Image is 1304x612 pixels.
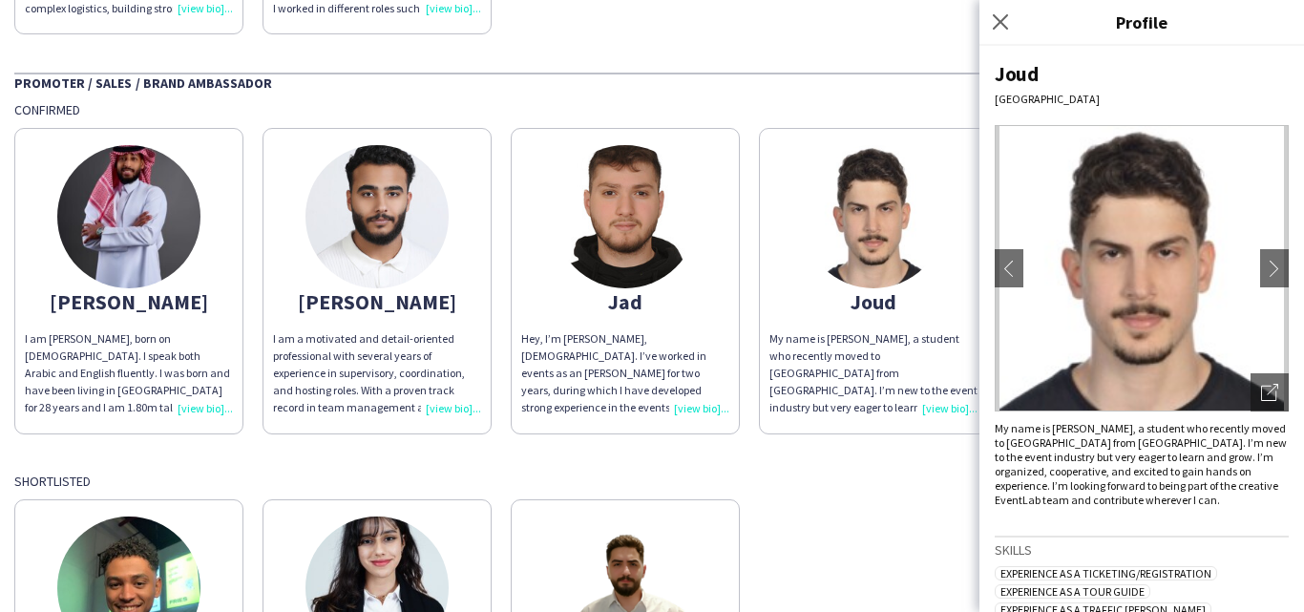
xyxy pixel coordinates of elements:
div: Open photos pop-in [1251,373,1289,412]
h3: Profile [979,10,1304,34]
div: Jad [521,293,729,310]
div: Joud [769,293,978,310]
div: [PERSON_NAME] [273,293,481,310]
div: [PERSON_NAME] [25,293,233,310]
div: Confirmed [14,101,1290,118]
div: My name is [PERSON_NAME], a student who recently moved to [GEOGRAPHIC_DATA] from [GEOGRAPHIC_DATA... [995,421,1289,507]
div: [GEOGRAPHIC_DATA] [995,92,1289,106]
div: Joud [995,61,1289,87]
img: thumb-685fa66bdd8c8.jpeg [802,145,945,288]
img: thumb-677cabd1aaa96.jpeg [554,145,697,288]
div: Hey, I’m [PERSON_NAME], [DEMOGRAPHIC_DATA]. I’ve worked in events as an [PERSON_NAME] for two yea... [521,330,729,417]
div: I am [PERSON_NAME], born on [DEMOGRAPHIC_DATA]. I speak both Arabic and English fluently. I was b... [25,330,233,417]
img: Crew avatar or photo [995,125,1289,412]
span: Experience as a Tour Guide [995,584,1150,599]
h3: Skills [995,541,1289,559]
p: I am a motivated and detail-oriented professional with several years of experience in supervisory... [273,330,481,417]
div: My name is [PERSON_NAME], a student who recently moved to [GEOGRAPHIC_DATA] from [GEOGRAPHIC_DATA... [769,330,978,417]
img: thumb-688b9681e9f7d.jpeg [57,145,200,288]
span: Experience as a Ticketing/Registration [995,566,1217,580]
img: thumb-67040ee91bc4d.jpeg [305,145,449,288]
div: Shortlisted [14,473,1290,490]
div: Promoter / Sales / Brand Ambassador [14,73,1290,92]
